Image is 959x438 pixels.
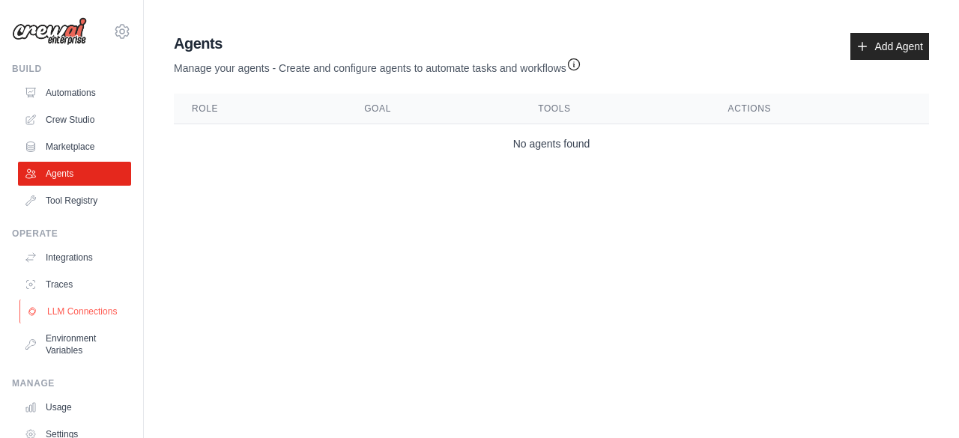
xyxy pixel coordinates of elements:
[19,299,133,323] a: LLM Connections
[710,94,929,124] th: Actions
[12,377,131,389] div: Manage
[18,81,131,105] a: Automations
[18,246,131,270] a: Integrations
[18,189,131,213] a: Tool Registry
[174,33,581,54] h2: Agents
[12,17,87,46] img: Logo
[18,395,131,419] a: Usage
[850,33,929,60] a: Add Agent
[18,108,131,132] a: Crew Studio
[12,63,131,75] div: Build
[12,228,131,240] div: Operate
[174,54,581,76] p: Manage your agents - Create and configure agents to automate tasks and workflows
[18,326,131,362] a: Environment Variables
[174,94,346,124] th: Role
[18,273,131,296] a: Traces
[174,124,929,164] td: No agents found
[18,162,131,186] a: Agents
[346,94,520,124] th: Goal
[520,94,710,124] th: Tools
[18,135,131,159] a: Marketplace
